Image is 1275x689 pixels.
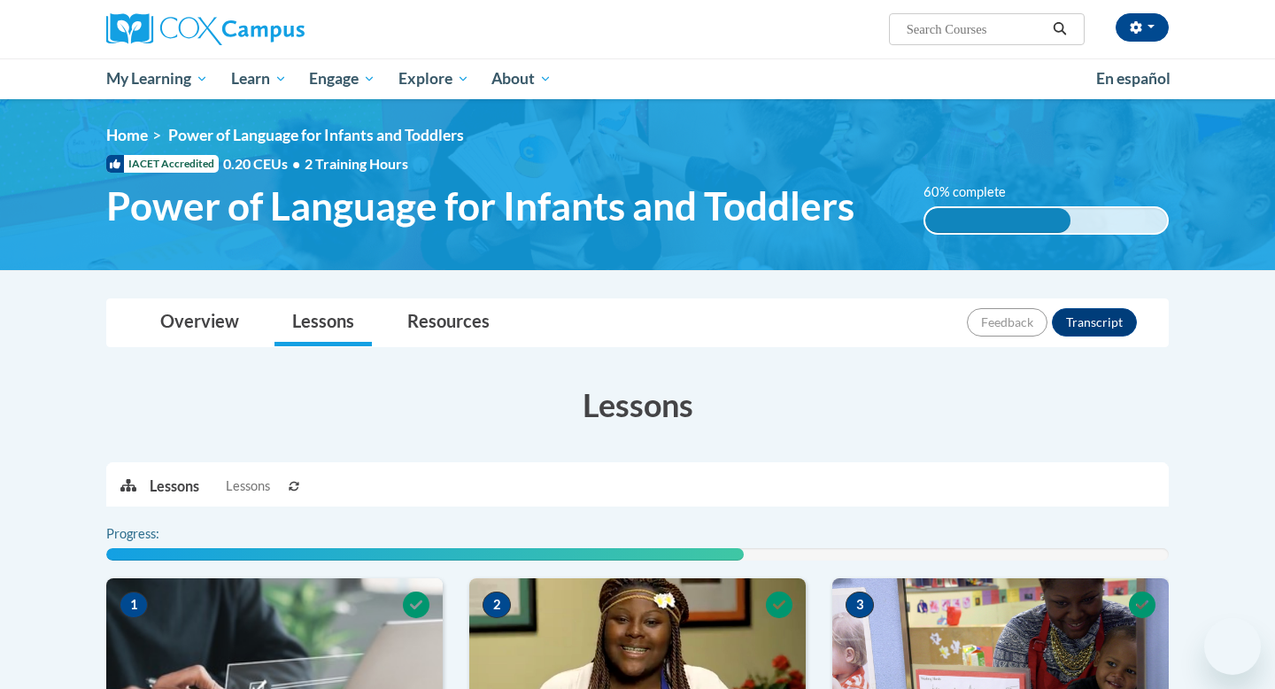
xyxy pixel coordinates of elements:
a: My Learning [95,58,220,99]
p: Lessons [150,476,199,496]
a: Resources [390,299,507,346]
span: • [292,155,300,172]
span: Power of Language for Infants and Toddlers [168,126,464,144]
span: My Learning [106,68,208,89]
a: Cox Campus [106,13,443,45]
span: 3 [846,592,874,618]
span: Lessons [226,476,270,496]
label: 60% complete [923,182,1025,202]
span: En español [1096,69,1171,88]
a: Learn [220,58,298,99]
span: Explore [398,68,469,89]
span: 2 [483,592,511,618]
img: Cox Campus [106,13,305,45]
div: Main menu [80,58,1195,99]
span: Learn [231,68,287,89]
span: 1 [120,592,148,618]
a: Home [106,126,148,144]
a: Overview [143,299,257,346]
input: Search Courses [905,19,1047,40]
a: About [481,58,564,99]
a: Lessons [274,299,372,346]
span: IACET Accredited [106,155,219,173]
a: Engage [297,58,387,99]
span: 2 Training Hours [305,155,408,172]
h3: Lessons [106,383,1169,427]
button: Account Settings [1116,13,1169,42]
span: Engage [309,68,375,89]
iframe: Button to launch messaging window [1204,618,1261,675]
a: Explore [387,58,481,99]
button: Search [1047,19,1073,40]
a: En español [1085,60,1182,97]
label: Progress: [106,524,208,544]
span: 0.20 CEUs [223,154,305,174]
span: Power of Language for Infants and Toddlers [106,182,854,229]
button: Feedback [967,308,1047,337]
button: Transcript [1052,308,1137,337]
span: About [491,68,552,89]
div: 60% complete [925,208,1070,233]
